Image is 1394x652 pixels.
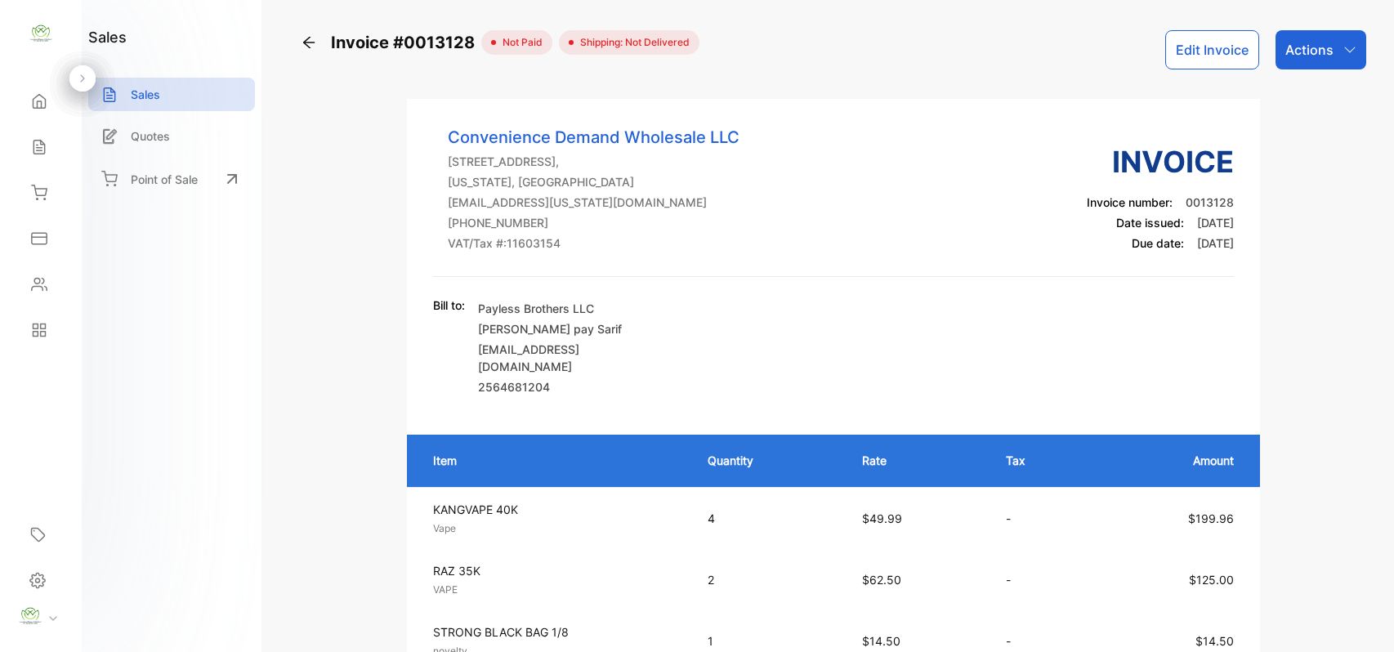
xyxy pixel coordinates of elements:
[29,21,53,46] img: logo
[708,452,829,469] p: Quantity
[1087,140,1234,184] h3: Invoice
[1006,510,1076,527] p: -
[862,634,900,648] span: $14.50
[708,632,829,650] p: 1
[1006,452,1076,469] p: Tax
[1197,216,1234,230] span: [DATE]
[88,119,255,153] a: Quotes
[18,604,42,628] img: profile
[862,573,901,587] span: $62.50
[131,171,198,188] p: Point of Sale
[1109,452,1234,469] p: Amount
[88,26,127,48] h1: sales
[1188,511,1234,525] span: $199.96
[433,562,678,579] p: RAZ 35K
[448,234,739,252] p: VAT/Tax #: 11603154
[433,521,678,536] p: Vape
[433,452,675,469] p: Item
[131,127,170,145] p: Quotes
[448,153,739,170] p: [STREET_ADDRESS],
[1285,40,1334,60] p: Actions
[1087,195,1173,209] span: Invoice number:
[88,161,255,197] a: Point of Sale
[433,297,465,314] p: Bill to:
[331,30,481,55] span: Invoice #0013128
[1132,236,1184,250] span: Due date:
[708,571,829,588] p: 2
[1195,634,1234,648] span: $14.50
[1325,583,1394,652] iframe: LiveChat chat widget
[1276,30,1366,69] button: Actions
[478,378,666,395] p: 2564681204
[1197,236,1234,250] span: [DATE]
[708,510,829,527] p: 4
[574,35,690,50] span: Shipping: Not Delivered
[433,623,678,641] p: STRONG BLACK BAG 1/8
[478,300,666,317] p: Payless Brothers LLC
[1116,216,1184,230] span: Date issued:
[1006,571,1076,588] p: -
[448,173,739,190] p: [US_STATE], [GEOGRAPHIC_DATA]
[478,341,666,375] p: [EMAIL_ADDRESS][DOMAIN_NAME]
[448,194,739,211] p: [EMAIL_ADDRESS][US_STATE][DOMAIN_NAME]
[88,78,255,111] a: Sales
[1189,573,1234,587] span: $125.00
[448,214,739,231] p: [PHONE_NUMBER]
[448,125,739,150] p: Convenience Demand Wholesale LLC
[433,501,678,518] p: KANGVAPE 40K
[496,35,543,50] span: not paid
[478,320,666,337] p: [PERSON_NAME] pay Sarif
[1165,30,1259,69] button: Edit Invoice
[1006,632,1076,650] p: -
[862,511,902,525] span: $49.99
[1186,195,1234,209] span: 0013128
[862,452,972,469] p: Rate
[433,583,678,597] p: VAPE
[131,86,160,103] p: Sales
